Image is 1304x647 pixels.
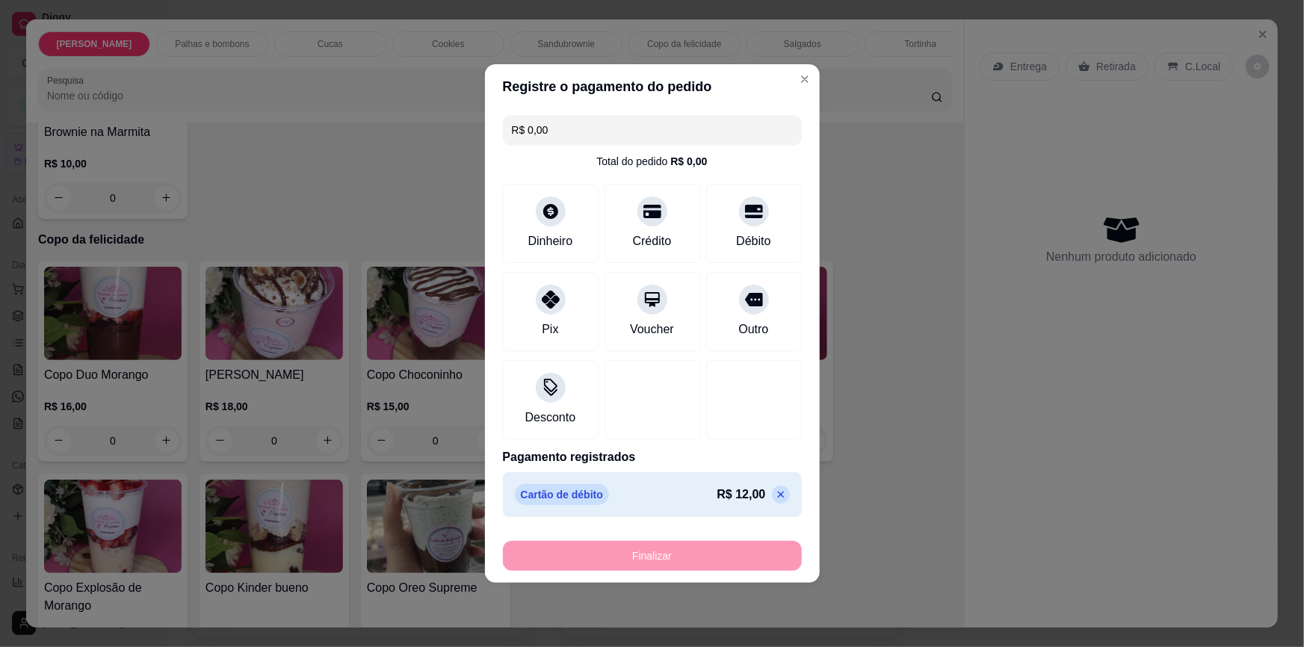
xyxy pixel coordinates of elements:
input: Ex.: hambúrguer de cordeiro [512,115,793,145]
div: Outro [738,321,768,338]
div: Pix [542,321,558,338]
p: Pagamento registrados [503,448,802,466]
p: R$ 12,00 [717,486,766,504]
div: Total do pedido [596,154,707,169]
p: Cartão de débito [515,484,609,505]
div: Desconto [525,409,576,427]
div: Débito [736,232,770,250]
header: Registre o pagamento do pedido [485,64,820,109]
div: Voucher [630,321,674,338]
div: Crédito [633,232,672,250]
button: Close [793,67,817,91]
div: R$ 0,00 [670,154,707,169]
div: Dinheiro [528,232,573,250]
